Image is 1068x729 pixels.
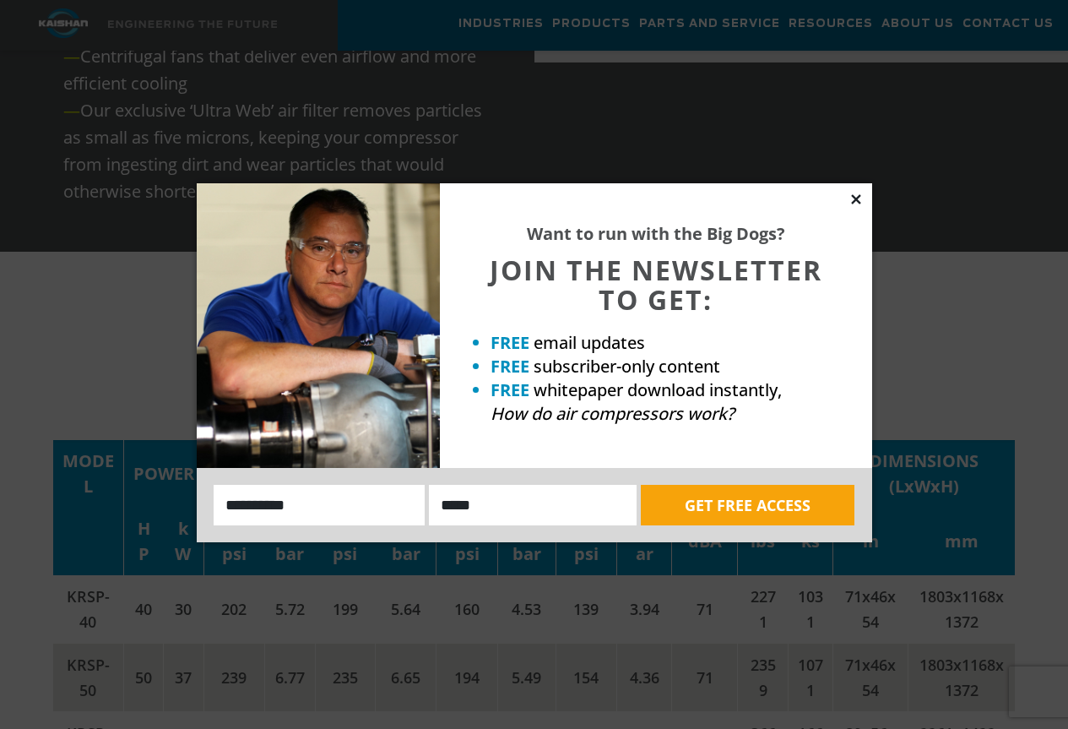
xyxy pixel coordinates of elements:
input: Name: [214,485,426,525]
span: whitepaper download instantly, [534,378,782,401]
button: GET FREE ACCESS [641,485,854,525]
span: subscriber-only content [534,355,720,378]
strong: FREE [491,355,529,378]
strong: Want to run with the Big Dogs? [527,222,785,245]
span: email updates [534,331,645,354]
span: JOIN THE NEWSLETTER TO GET: [490,252,822,318]
input: Email [429,485,637,525]
strong: FREE [491,331,529,354]
em: How do air compressors work? [491,402,735,425]
strong: FREE [491,378,529,401]
button: Close [848,192,864,207]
